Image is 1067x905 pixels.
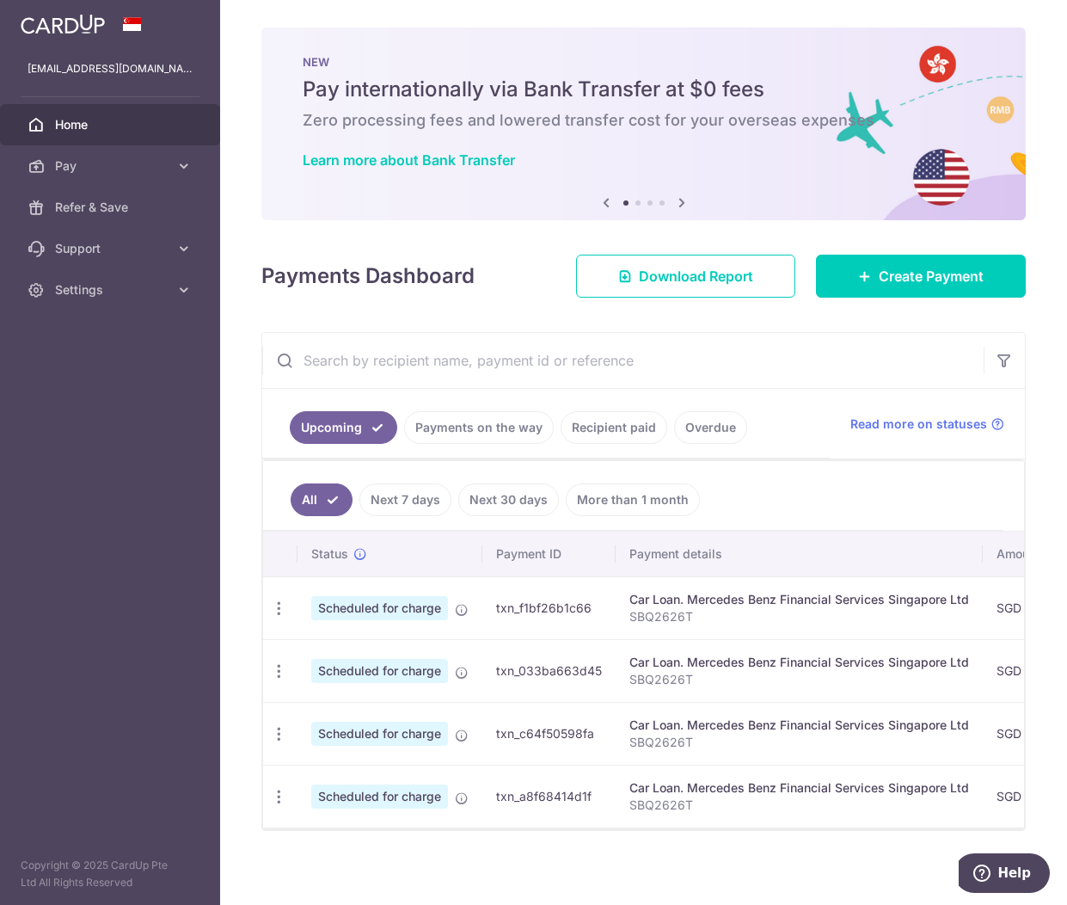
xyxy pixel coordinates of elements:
[561,411,667,444] a: Recipient paid
[55,116,169,133] span: Home
[482,702,616,765] td: txn_c64f50598fa
[359,483,451,516] a: Next 7 days
[629,734,969,751] p: SBQ2626T
[996,545,1040,563] span: Amount
[262,333,984,388] input: Search by recipient name, payment id or reference
[21,14,105,34] img: CardUp
[482,639,616,702] td: txn_033ba663d45
[576,255,795,298] a: Download Report
[482,765,616,828] td: txn_a8f68414d1f
[311,785,448,809] span: Scheduled for charge
[311,596,448,620] span: Scheduled for charge
[816,255,1026,298] a: Create Payment
[959,853,1050,896] iframe: Opens a widget where you can find more information
[674,411,747,444] a: Overdue
[261,261,475,292] h4: Payments Dashboard
[629,779,969,797] div: Car Loan. Mercedes Benz Financial Services Singapore Ltd
[566,483,700,516] a: More than 1 month
[629,591,969,608] div: Car Loan. Mercedes Benz Financial Services Singapore Ltd
[28,60,193,77] p: [EMAIL_ADDRESS][DOMAIN_NAME]
[290,411,397,444] a: Upcoming
[629,671,969,688] p: SBQ2626T
[482,532,616,576] th: Payment ID
[629,608,969,625] p: SBQ2626T
[639,266,753,286] span: Download Report
[261,28,1026,220] img: Bank transfer banner
[303,110,984,131] h6: Zero processing fees and lowered transfer cost for your overseas expenses
[404,411,554,444] a: Payments on the way
[629,717,969,734] div: Car Loan. Mercedes Benz Financial Services Singapore Ltd
[291,483,353,516] a: All
[303,76,984,103] h5: Pay internationally via Bank Transfer at $0 fees
[458,483,559,516] a: Next 30 days
[55,157,169,175] span: Pay
[311,545,348,563] span: Status
[311,659,448,683] span: Scheduled for charge
[850,416,987,433] span: Read more on statuses
[55,281,169,299] span: Settings
[311,722,448,746] span: Scheduled for charge
[879,266,984,286] span: Create Payment
[482,576,616,639] td: txn_f1bf26b1c66
[303,151,515,169] a: Learn more about Bank Transfer
[55,240,169,257] span: Support
[629,797,969,814] p: SBQ2626T
[55,199,169,216] span: Refer & Save
[303,55,984,69] p: NEW
[629,654,969,671] div: Car Loan. Mercedes Benz Financial Services Singapore Ltd
[850,416,1004,433] a: Read more on statuses
[616,532,983,576] th: Payment details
